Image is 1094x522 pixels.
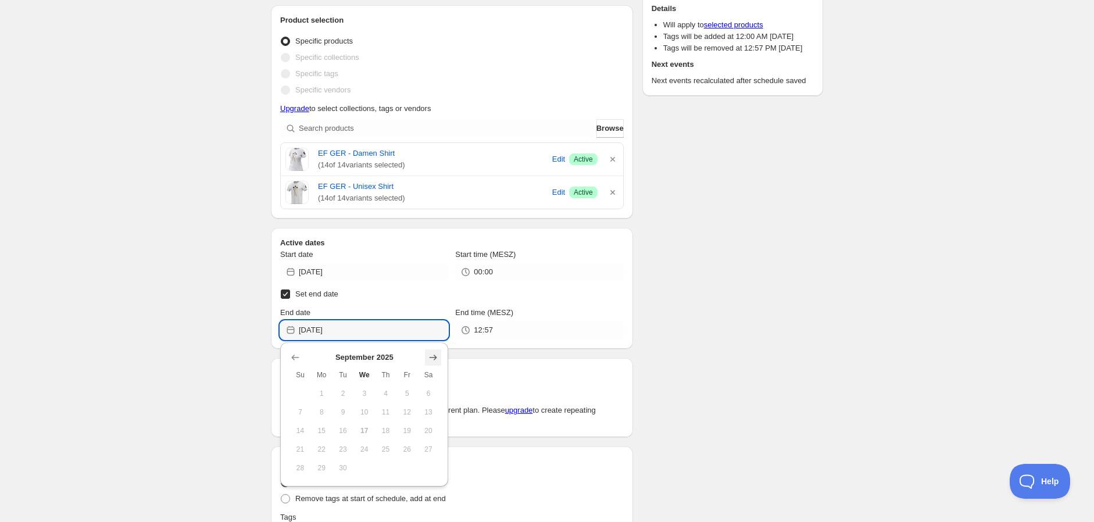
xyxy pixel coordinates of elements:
[358,370,370,380] span: We
[287,349,303,366] button: Show previous month, August 2025
[311,384,333,403] button: Monday September 1 2025
[295,494,446,503] span: Remove tags at start of schedule, add at end
[289,366,311,384] th: Sunday
[353,403,375,421] button: Wednesday September 10 2025
[375,440,396,459] button: Thursday September 25 2025
[380,407,392,417] span: 11
[316,445,328,454] span: 22
[401,370,413,380] span: Fr
[311,440,333,459] button: Monday September 22 2025
[316,426,328,435] span: 15
[375,384,396,403] button: Thursday September 4 2025
[380,426,392,435] span: 18
[299,119,594,138] input: Search products
[652,3,814,15] h2: Details
[333,403,354,421] button: Tuesday September 9 2025
[358,445,370,454] span: 24
[280,367,624,379] h2: Repeating
[280,456,624,467] h2: Tags
[423,370,435,380] span: Sa
[652,75,814,87] p: Next events recalculated after schedule saved
[358,389,370,398] span: 3
[280,308,310,317] span: End date
[316,389,328,398] span: 1
[337,370,349,380] span: Tu
[295,289,338,298] span: Set end date
[375,421,396,440] button: Thursday September 18 2025
[358,426,370,435] span: 17
[289,459,311,477] button: Sunday September 28 2025
[295,37,353,45] span: Specific products
[418,384,439,403] button: Saturday September 6 2025
[418,366,439,384] th: Saturday
[280,405,624,428] p: Repeating schedules are not available on your current plan. Please to create repeating schedules.
[396,440,418,459] button: Friday September 26 2025
[425,349,441,366] button: Show next month, October 2025
[289,440,311,459] button: Sunday September 21 2025
[401,445,413,454] span: 26
[418,440,439,459] button: Saturday September 27 2025
[358,407,370,417] span: 10
[333,459,354,477] button: Tuesday September 30 2025
[353,366,375,384] th: Wednesday
[550,183,567,202] button: Edit
[316,463,328,473] span: 29
[380,370,392,380] span: Th
[333,440,354,459] button: Tuesday September 23 2025
[311,421,333,440] button: Monday September 15 2025
[380,445,392,454] span: 25
[280,250,313,259] span: Start date
[318,159,548,171] span: ( 14 of 14 variants selected)
[333,366,354,384] th: Tuesday
[280,237,624,249] h2: Active dates
[423,426,435,435] span: 20
[318,148,548,159] a: EF GER - Damen Shirt
[423,389,435,398] span: 6
[375,403,396,421] button: Thursday September 11 2025
[455,308,513,317] span: End time (MESZ)
[396,421,418,440] button: Friday September 19 2025
[337,389,349,398] span: 2
[663,42,814,54] li: Tags will be removed at 12:57 PM [DATE]
[505,406,533,414] a: upgrade
[337,463,349,473] span: 30
[596,123,624,134] span: Browse
[311,459,333,477] button: Monday September 29 2025
[316,370,328,380] span: Mo
[663,31,814,42] li: Tags will be added at 12:00 AM [DATE]
[552,153,565,165] span: Edit
[318,192,548,204] span: ( 14 of 14 variants selected)
[418,403,439,421] button: Saturday September 13 2025
[550,150,567,169] button: Edit
[418,421,439,440] button: Saturday September 20 2025
[294,407,306,417] span: 7
[337,407,349,417] span: 9
[280,104,309,113] a: Upgrade
[396,384,418,403] button: Friday September 5 2025
[401,389,413,398] span: 5
[294,426,306,435] span: 14
[311,403,333,421] button: Monday September 8 2025
[574,155,593,164] span: Active
[596,119,624,138] button: Browse
[316,407,328,417] span: 8
[353,384,375,403] button: Wednesday September 3 2025
[375,366,396,384] th: Thursday
[280,15,624,26] h2: Product selection
[311,366,333,384] th: Monday
[704,20,763,29] a: selected products
[574,188,593,197] span: Active
[295,69,338,78] span: Specific tags
[294,463,306,473] span: 28
[337,426,349,435] span: 16
[353,421,375,440] button: Today Wednesday September 17 2025
[295,85,351,94] span: Specific vendors
[1010,464,1071,499] iframe: Toggle Customer Support
[401,407,413,417] span: 12
[333,384,354,403] button: Tuesday September 2 2025
[318,181,548,192] a: EF GER - Unisex Shirt
[423,407,435,417] span: 13
[353,440,375,459] button: Wednesday September 24 2025
[380,389,392,398] span: 4
[455,250,516,259] span: Start time (MESZ)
